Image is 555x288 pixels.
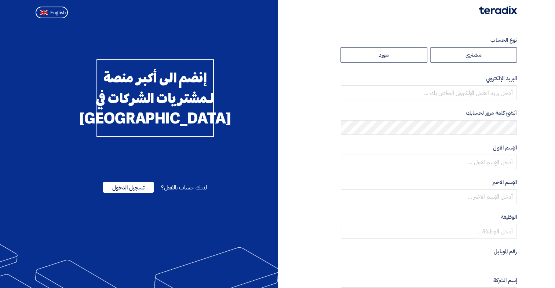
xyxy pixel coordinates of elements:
button: English [36,7,68,18]
span: تسجيل الدخول [103,182,154,193]
span: لديك حساب بالفعل؟ [161,183,207,192]
label: الإسم الاخير [341,178,517,187]
label: رقم الموبايل [341,247,517,256]
div: إنضم الى أكبر منصة لـمشتريات الشركات في [GEOGRAPHIC_DATA] [96,59,214,137]
label: الوظيفة [341,213,517,221]
img: en-US.png [40,10,48,15]
input: أدخل الوظيفة ... [341,224,517,239]
label: أنشئ كلمة مرور لحسابك [341,109,517,117]
label: الإسم الاول [341,144,517,152]
img: Teradix logo [479,6,517,14]
a: تسجيل الدخول [103,183,154,192]
label: إسم الشركة [341,276,517,285]
input: أدخل الإسم الاول ... [341,155,517,169]
input: أدخل الإسم الاخير ... [341,189,517,204]
label: نوع الحساب [341,36,517,44]
span: English [50,10,66,15]
label: مورد [340,47,427,63]
label: مشتري [430,47,517,63]
label: البريد الإلكتروني [341,74,517,83]
input: أدخل بريد العمل الإلكتروني الخاص بك ... [341,85,517,100]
